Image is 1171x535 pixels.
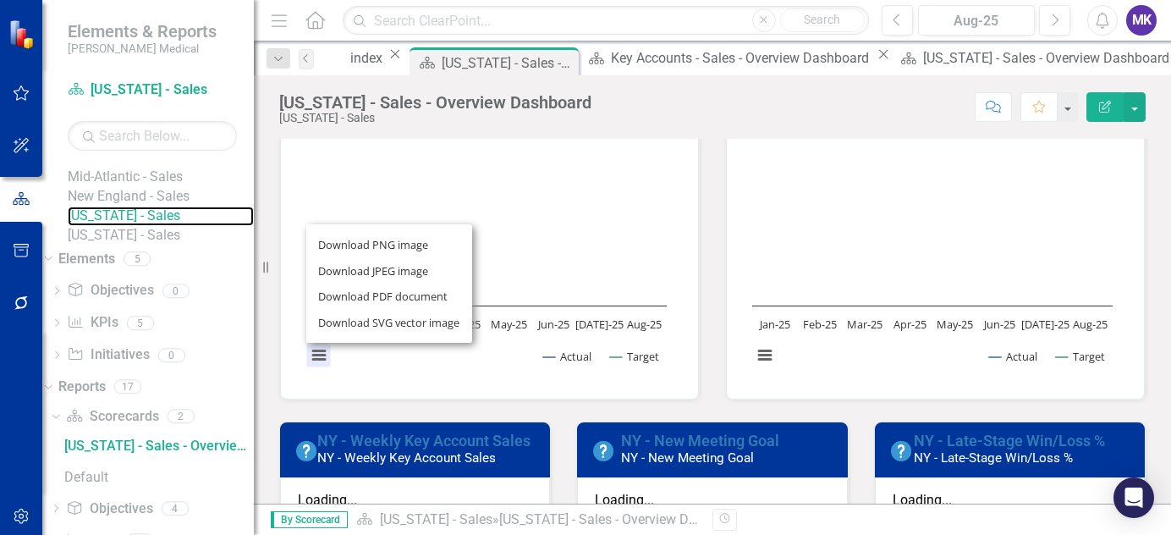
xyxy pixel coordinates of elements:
[611,47,873,69] div: Key Accounts - Sales - Overview Dashboard
[64,438,254,454] div: [US_STATE] - Sales - Overview Dashboard
[114,380,141,394] div: 17
[68,41,217,55] small: [PERSON_NAME] Medical
[918,5,1035,36] button: Aug-25
[350,47,385,69] div: index
[1021,317,1069,332] text: [DATE]-25
[1113,477,1154,518] div: Open Intercom Messenger
[298,491,532,510] div: Loading...
[298,128,681,382] div: Chart. Highcharts interactive chart.
[982,317,1015,332] text: Jun-25
[68,226,254,245] a: [US_STATE] - Sales
[1126,5,1157,36] button: MK
[937,317,973,332] text: May-25
[891,441,911,461] img: No Information
[162,284,190,298] div: 0
[924,11,1029,31] div: Aug-25
[64,470,254,485] div: Default
[536,317,569,332] text: Jun-25
[914,432,1105,450] a: NY - Late-Stage Win/Loss %
[124,251,151,266] div: 5
[543,349,591,364] button: Show Actual
[356,510,700,530] div: »
[66,499,152,519] a: Objectives
[989,349,1037,364] button: Show Actual
[158,348,185,362] div: 0
[621,450,754,466] small: NY - New Meeting Goal
[279,112,591,124] div: [US_STATE] - Sales
[491,317,527,332] text: May-25
[804,13,840,26] span: Search
[593,441,613,461] img: No Information
[306,224,472,342] ul: Chart menu
[893,491,1127,510] div: Loading...
[60,464,254,491] a: Default
[442,52,575,74] div: [US_STATE] - Sales - Overview Dashboard
[343,6,869,36] input: Search ClearPoint...
[582,47,873,69] a: Key Accounts - Sales - Overview Dashboard
[575,317,624,332] text: [DATE]-25
[780,8,865,32] button: Search
[499,511,745,527] div: [US_STATE] - Sales - Overview Dashboard
[58,378,106,397] a: Reports
[627,317,662,332] text: Aug-25
[68,121,237,151] input: Search Below...
[914,450,1073,466] small: NY - Late-Stage Win/Loss %
[1056,349,1105,364] button: Show Target
[893,317,926,332] text: Apr-25
[744,128,1121,382] svg: Interactive chart
[621,432,779,450] a: NY - New Meeting Goal
[380,511,492,527] a: [US_STATE] - Sales
[127,316,154,330] div: 5
[271,511,348,528] span: By Scorecard
[317,432,531,450] a: NY - Weekly Key Account Sales
[68,168,254,187] a: Mid-Atlantic - Sales
[595,491,829,510] div: Loading...
[279,93,591,112] div: [US_STATE] - Sales - Overview Dashboard
[313,284,465,310] li: Download PDF document
[296,441,316,461] img: No Information
[67,345,149,365] a: Initiatives
[847,317,882,332] text: Mar-25
[753,344,777,367] button: View chart menu, Chart
[68,187,254,207] a: New England - Sales
[8,19,38,48] img: ClearPoint Strategy
[803,317,837,332] text: Feb-25
[313,310,465,336] li: Download SVG vector image
[313,257,465,284] li: Download JPEG image
[313,231,465,257] li: Download PNG image
[68,80,237,100] a: [US_STATE] - Sales
[58,250,115,269] a: Elements
[744,128,1127,382] div: Chart. Highcharts interactive chart.
[66,407,158,427] a: Scorecards
[162,501,189,516] div: 4
[1073,317,1108,332] text: Aug-25
[610,349,659,364] button: Show Target
[168,410,195,424] div: 2
[67,313,118,333] a: KPIs
[317,450,496,466] small: NY - Weekly Key Account Sales
[67,281,153,301] a: Objectives
[758,317,790,332] text: Jan-25
[322,47,385,69] a: index
[68,207,254,226] a: [US_STATE] - Sales
[60,433,254,460] a: [US_STATE] - Sales - Overview Dashboard
[68,21,217,41] span: Elements & Reports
